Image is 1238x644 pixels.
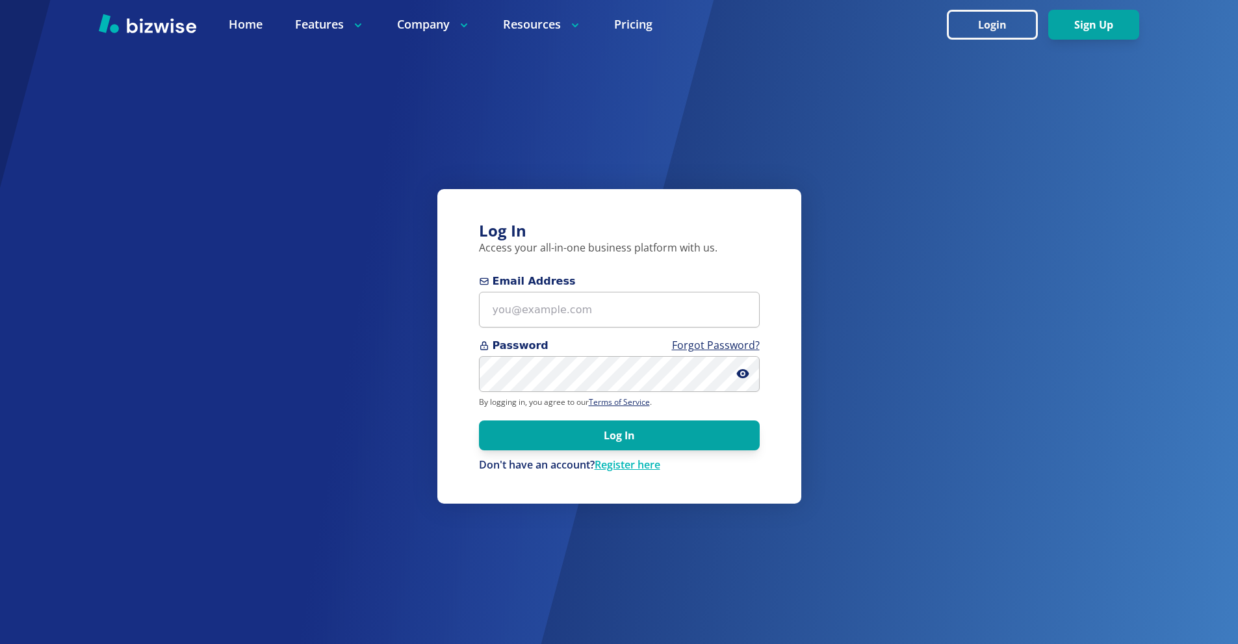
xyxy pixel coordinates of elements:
[947,19,1048,31] a: Login
[397,16,471,32] p: Company
[479,420,760,450] button: Log In
[479,397,760,407] p: By logging in, you agree to our .
[295,16,365,32] p: Features
[503,16,582,32] p: Resources
[614,16,652,32] a: Pricing
[479,292,760,328] input: you@example.com
[229,16,263,32] a: Home
[595,457,660,472] a: Register here
[672,338,760,352] a: Forgot Password?
[479,338,760,354] span: Password
[1048,10,1139,40] button: Sign Up
[479,274,760,289] span: Email Address
[589,396,650,407] a: Terms of Service
[1048,19,1139,31] a: Sign Up
[947,10,1038,40] button: Login
[479,458,760,472] div: Don't have an account?Register here
[479,458,760,472] p: Don't have an account?
[99,14,196,33] img: Bizwise Logo
[479,220,760,242] h3: Log In
[479,241,760,255] p: Access your all-in-one business platform with us.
